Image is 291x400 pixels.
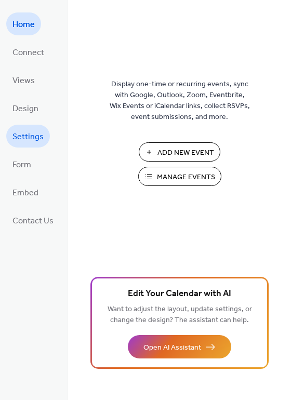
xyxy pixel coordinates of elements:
span: Display one-time or recurring events, sync with Google, Outlook, Zoom, Eventbrite, Wix Events or ... [110,79,250,123]
span: Views [12,73,35,89]
a: Design [6,97,45,119]
a: Views [6,69,41,91]
span: Add New Event [157,148,214,158]
span: Home [12,17,35,33]
span: Connect [12,45,44,61]
a: Connect [6,41,50,63]
button: Add New Event [139,142,220,162]
a: Home [6,12,41,35]
span: Embed [12,185,38,202]
span: Contact Us [12,213,54,230]
span: Manage Events [157,172,215,183]
button: Manage Events [138,167,221,186]
a: Embed [6,181,45,204]
span: Settings [12,129,44,145]
span: Want to adjust the layout, update settings, or change the design? The assistant can help. [108,302,252,327]
button: Open AI Assistant [128,335,231,358]
span: Open AI Assistant [143,342,201,353]
a: Form [6,153,37,176]
span: Form [12,157,31,174]
span: Design [12,101,38,117]
a: Settings [6,125,50,148]
span: Edit Your Calendar with AI [128,287,231,301]
a: Contact Us [6,209,60,232]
